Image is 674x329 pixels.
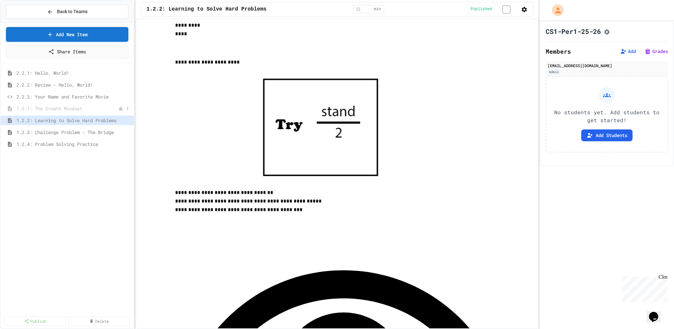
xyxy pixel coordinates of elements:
[16,141,131,148] span: 1.2.4: Problem Solving Practice
[495,6,518,14] input: publish toggle
[16,69,131,76] span: 2.2.1: Hello, World!
[552,108,662,124] p: No students yet. Add students to get started!
[6,44,128,59] a: Share Items
[5,316,66,326] a: Publish
[545,3,565,18] div: My Account
[548,69,560,75] div: Admin
[6,27,128,42] a: Add New Item
[471,7,492,12] span: Published
[546,27,601,36] h1: CS1-Per1-25-26
[16,93,131,100] span: 2.2.3: Your Name and Favorite Movie
[374,7,381,12] span: min
[57,8,88,15] span: Back to Teams
[619,274,667,302] iframe: chat widget
[471,5,518,13] div: Content is published and visible to students
[146,5,267,13] span: 1.2.2: Learning to Solve Hard Problems
[6,5,128,19] button: Back to Teams
[124,105,131,112] button: More options
[581,129,633,141] button: Add Students
[620,48,636,55] button: Add
[546,47,571,56] h2: Members
[644,48,668,55] button: Grades
[3,3,45,42] div: Chat with us now!Close
[118,106,123,111] div: Unpublished
[646,303,667,322] iframe: chat widget
[16,117,131,124] span: 1.2.2: Learning to Solve Hard Problems
[16,129,131,136] span: 1.2.3: Challenge Problem - The Bridge
[604,27,610,35] button: Assignment Settings
[68,316,130,326] a: Delete
[638,47,642,55] span: |
[548,63,666,69] div: [EMAIL_ADDRESS][DOMAIN_NAME]
[16,81,131,88] span: 2.2.2: Review - Hello, World!
[16,105,118,112] span: 1.2.1: The Growth Mindset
